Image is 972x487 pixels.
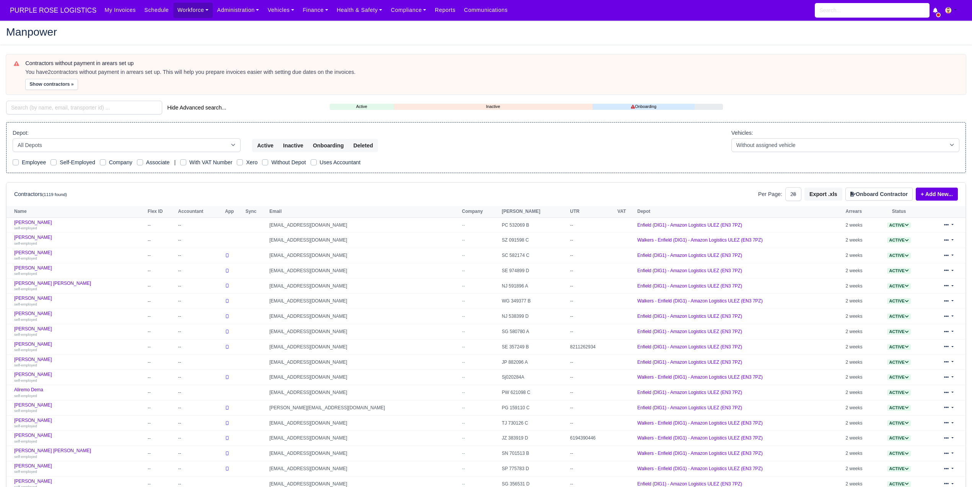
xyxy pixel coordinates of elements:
[887,283,910,289] span: Active
[176,370,223,385] td: --
[637,451,763,456] a: Walkers - Enfield (DIG1) - Amazon Logistics ULEZ (EN3 7PZ)
[176,415,223,431] td: --
[348,139,378,152] button: Deleted
[462,344,465,350] span: --
[146,217,176,233] td: --
[887,466,910,472] span: Active
[146,263,176,278] td: --
[500,339,568,355] td: SE 357249 B
[500,278,568,294] td: NJ 591896 A
[267,248,460,263] td: [EMAIL_ADDRESS][DOMAIN_NAME]
[637,405,742,410] a: Enfield (DIG1) - Amazon Logistics ULEZ (EN3 7PZ)
[14,357,144,368] a: [PERSON_NAME] self-employed
[267,263,460,278] td: [EMAIL_ADDRESS][DOMAIN_NAME]
[267,294,460,309] td: [EMAIL_ADDRESS][DOMAIN_NAME]
[844,355,877,370] td: 2 weeks
[176,294,223,309] td: --
[887,298,910,304] a: Active
[887,420,910,426] span: Active
[176,233,223,248] td: --
[887,344,910,350] span: Active
[887,222,910,228] span: Active
[14,332,37,337] small: self-employed
[462,253,465,258] span: --
[146,355,176,370] td: --
[14,469,37,474] small: self-employed
[278,139,308,152] button: Inactive
[462,451,465,456] span: --
[460,3,512,18] a: Communications
[320,158,361,167] label: Uses Accountant
[176,248,223,263] td: --
[14,296,144,307] a: [PERSON_NAME] self-employed
[146,158,170,167] label: Associate
[758,190,782,199] label: Per Page:
[887,435,910,441] a: Active
[462,374,465,380] span: --
[176,355,223,370] td: --
[637,314,742,319] a: Enfield (DIG1) - Amazon Logistics ULEZ (EN3 7PZ)
[568,217,615,233] td: --
[462,435,465,441] span: --
[146,233,176,248] td: --
[244,206,267,217] th: Sync
[913,188,958,201] div: + Add New...
[500,355,568,370] td: JP 882096 A
[500,431,568,446] td: JZ 383919 D
[6,3,100,18] a: PURPLE ROSE LOGISTICS
[568,339,615,355] td: 8211262934
[162,101,231,114] button: Hide Advanced search...
[14,342,144,353] a: [PERSON_NAME] self-employed
[887,253,910,258] a: Active
[637,222,742,228] a: Enfield (DIG1) - Amazon Logistics ULEZ (EN3 7PZ)
[6,26,966,37] h2: Manpower
[176,263,223,278] td: --
[844,278,877,294] td: 2 weeks
[887,314,910,319] span: Active
[500,400,568,415] td: PG 159110 C
[500,324,568,340] td: SG 580780 A
[568,233,615,248] td: --
[887,481,910,487] span: Active
[500,461,568,477] td: SP 775783 D
[568,278,615,294] td: --
[267,309,460,324] td: [EMAIL_ADDRESS][DOMAIN_NAME]
[100,3,140,18] a: My Invoices
[500,446,568,461] td: SN 701513 B
[460,206,500,217] th: Company
[267,233,460,248] td: [EMAIL_ADDRESS][DOMAIN_NAME]
[845,188,913,201] button: Onboard Contractor
[431,3,460,18] a: Reports
[267,324,460,340] td: [EMAIL_ADDRESS][DOMAIN_NAME]
[267,385,460,400] td: [EMAIL_ADDRESS][DOMAIN_NAME]
[13,129,29,137] label: Depot:
[387,3,431,18] a: Compliance
[173,3,213,18] a: Workforce
[887,360,910,365] a: Active
[887,481,910,487] a: Active
[844,400,877,415] td: 2 weeks
[267,217,460,233] td: [EMAIL_ADDRESS][DOMAIN_NAME]
[60,158,95,167] label: Self-Employed
[176,309,223,324] td: --
[14,326,144,337] a: [PERSON_NAME] self-employed
[568,461,615,477] td: --
[14,424,37,428] small: self-employed
[887,329,910,334] a: Active
[14,348,37,352] small: self-employed
[462,466,465,471] span: --
[887,451,910,456] a: Active
[887,298,910,304] span: Active
[109,158,132,167] label: Company
[804,188,842,201] button: Export .xls
[887,435,910,441] span: Active
[568,385,615,400] td: --
[298,3,332,18] a: Finance
[176,217,223,233] td: --
[593,103,694,110] a: Onboarding
[844,248,877,263] td: 2 weeks
[14,191,67,198] h6: Contractors
[14,235,144,246] a: [PERSON_NAME] self-employed
[844,461,877,477] td: 2 weeks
